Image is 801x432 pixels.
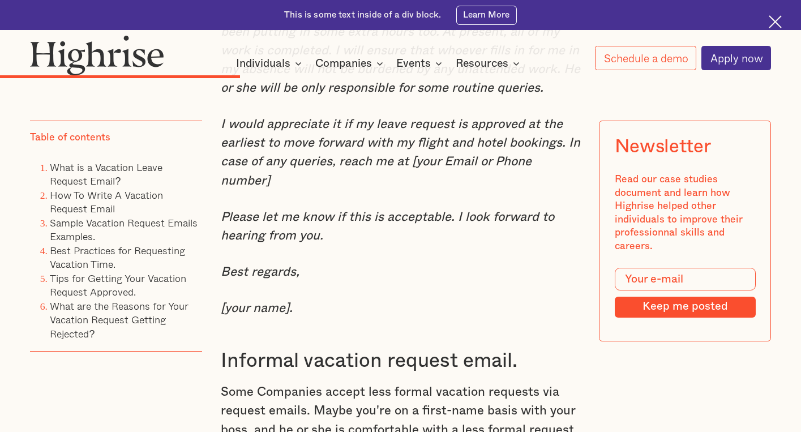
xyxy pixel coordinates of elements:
[30,35,164,76] img: Highrise logo
[236,57,305,70] div: Individuals
[236,57,290,70] div: Individuals
[315,57,387,70] div: Companies
[30,131,110,144] div: Table of contents
[614,136,710,157] div: Newsletter
[614,267,755,290] input: Your e-mail
[396,57,431,70] div: Events
[50,159,162,189] a: What is a Vacation Leave Request Email?
[50,242,185,272] a: Best Practices for Requesting Vacation Time.
[221,6,580,94] em: To keep up-to-date on all pending and current work, I have been putting in some extra hours too. ...
[456,57,523,70] div: Resources
[221,266,299,278] em: Best regards,
[614,296,755,317] input: Keep me posted
[221,349,581,374] h3: Informal vacation request email.
[315,57,372,70] div: Companies
[221,118,580,186] em: I would appreciate it if my leave request is approved at the earliest to move forward with my fli...
[50,270,186,300] a: Tips for Getting Your Vacation Request Approved.
[614,173,755,253] div: Read our case studies document and learn how Highrise helped other individuals to improve their p...
[456,6,517,25] a: Learn More
[595,46,696,70] a: Schedule a demo
[701,46,771,70] a: Apply now
[50,186,163,216] a: How To Write A Vacation Request Email
[284,9,441,21] div: This is some text inside of a div block.
[396,57,446,70] div: Events
[769,15,782,28] img: Cross icon
[614,267,755,317] form: Modal Form
[221,302,293,314] em: [your name].
[50,297,189,341] a: What are the Reasons for Your Vacation Request Getting Rejected?
[50,214,198,244] a: Sample Vacation Request Emails Examples.
[456,57,508,70] div: Resources
[221,211,554,242] em: Please let me know if this is acceptable. I look forward to hearing from you.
